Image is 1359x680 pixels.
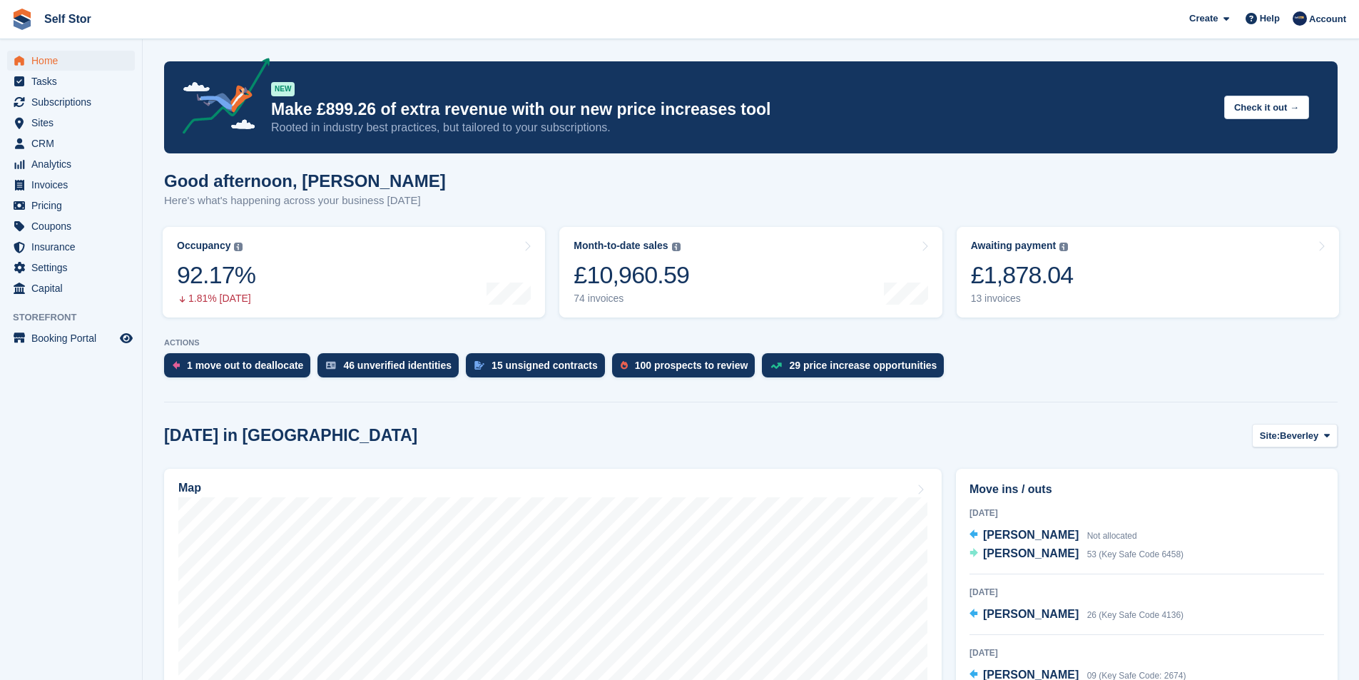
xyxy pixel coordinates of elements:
[971,240,1057,252] div: Awaiting payment
[762,353,951,385] a: 29 price increase opportunities
[177,293,255,305] div: 1.81% [DATE]
[31,278,117,298] span: Capital
[1260,11,1280,26] span: Help
[1087,549,1184,559] span: 53 (Key Safe Code 6458)
[1087,610,1184,620] span: 26 (Key Safe Code 4136)
[7,328,135,348] a: menu
[612,353,763,385] a: 100 prospects to review
[574,260,689,290] div: £10,960.59
[969,481,1324,498] h2: Move ins / outs
[31,113,117,133] span: Sites
[983,529,1079,541] span: [PERSON_NAME]
[164,353,317,385] a: 1 move out to deallocate
[271,120,1213,136] p: Rooted in industry best practices, but tailored to your subscriptions.
[343,360,452,371] div: 46 unverified identities
[1087,531,1137,541] span: Not allocated
[1280,429,1318,443] span: Beverley
[7,154,135,174] a: menu
[164,193,446,209] p: Here's what's happening across your business [DATE]
[7,196,135,215] a: menu
[271,99,1213,120] p: Make £899.26 of extra revenue with our new price increases tool
[1189,11,1218,26] span: Create
[31,51,117,71] span: Home
[187,360,303,371] div: 1 move out to deallocate
[7,216,135,236] a: menu
[1224,96,1309,119] button: Check it out →
[163,227,545,318] a: Occupancy 92.17% 1.81% [DATE]
[971,293,1074,305] div: 13 invoices
[31,196,117,215] span: Pricing
[326,361,336,370] img: verify_identity-adf6edd0f0f0b5bbfe63781bf79b02c33cf7c696d77639b501bdc392416b5a36.svg
[11,9,33,30] img: stora-icon-8386f47178a22dfd0bd8f6a31ec36ba5ce8667c1dd55bd0f319d3a0aa187defe.svg
[969,606,1184,624] a: [PERSON_NAME] 26 (Key Safe Code 4136)
[31,328,117,348] span: Booking Portal
[7,71,135,91] a: menu
[178,482,201,494] h2: Map
[31,216,117,236] span: Coupons
[7,258,135,278] a: menu
[969,646,1324,659] div: [DATE]
[559,227,942,318] a: Month-to-date sales £10,960.59 74 invoices
[492,360,598,371] div: 15 unsigned contracts
[31,133,117,153] span: CRM
[789,360,937,371] div: 29 price increase opportunities
[7,278,135,298] a: menu
[957,227,1339,318] a: Awaiting payment £1,878.04 13 invoices
[969,527,1137,545] a: [PERSON_NAME] Not allocated
[1260,429,1280,443] span: Site:
[635,360,748,371] div: 100 prospects to review
[574,293,689,305] div: 74 invoices
[770,362,782,369] img: price_increase_opportunities-93ffe204e8149a01c8c9dc8f82e8f89637d9d84a8eef4429ea346261dce0b2c0.svg
[31,258,117,278] span: Settings
[31,175,117,195] span: Invoices
[177,260,255,290] div: 92.17%
[271,82,295,96] div: NEW
[1059,243,1068,251] img: icon-info-grey-7440780725fd019a000dd9b08b2336e03edf1995a4989e88bcd33f0948082b44.svg
[983,547,1079,559] span: [PERSON_NAME]
[7,237,135,257] a: menu
[170,58,270,139] img: price-adjustments-announcement-icon-8257ccfd72463d97f412b2fc003d46551f7dbcb40ab6d574587a9cd5c0d94...
[1293,11,1307,26] img: Chris Rice
[7,92,135,112] a: menu
[7,113,135,133] a: menu
[317,353,466,385] a: 46 unverified identities
[971,260,1074,290] div: £1,878.04
[164,338,1338,347] p: ACTIONS
[39,7,97,31] a: Self Stor
[164,426,417,445] h2: [DATE] in [GEOGRAPHIC_DATA]
[969,545,1184,564] a: [PERSON_NAME] 53 (Key Safe Code 6458)
[574,240,668,252] div: Month-to-date sales
[31,154,117,174] span: Analytics
[1252,424,1338,447] button: Site: Beverley
[31,71,117,91] span: Tasks
[234,243,243,251] img: icon-info-grey-7440780725fd019a000dd9b08b2336e03edf1995a4989e88bcd33f0948082b44.svg
[672,243,681,251] img: icon-info-grey-7440780725fd019a000dd9b08b2336e03edf1995a4989e88bcd33f0948082b44.svg
[621,361,628,370] img: prospect-51fa495bee0391a8d652442698ab0144808aea92771e9ea1ae160a38d050c398.svg
[7,51,135,71] a: menu
[31,92,117,112] span: Subscriptions
[466,353,612,385] a: 15 unsigned contracts
[118,330,135,347] a: Preview store
[474,361,484,370] img: contract_signature_icon-13c848040528278c33f63329250d36e43548de30e8caae1d1a13099fd9432cc5.svg
[173,361,180,370] img: move_outs_to_deallocate_icon-f764333ba52eb49d3ac5e1228854f67142a1ed5810a6f6cc68b1a99e826820c5.svg
[1309,12,1346,26] span: Account
[969,507,1324,519] div: [DATE]
[164,171,446,191] h1: Good afternoon, [PERSON_NAME]
[31,237,117,257] span: Insurance
[7,133,135,153] a: menu
[7,175,135,195] a: menu
[983,608,1079,620] span: [PERSON_NAME]
[177,240,230,252] div: Occupancy
[13,310,142,325] span: Storefront
[969,586,1324,599] div: [DATE]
